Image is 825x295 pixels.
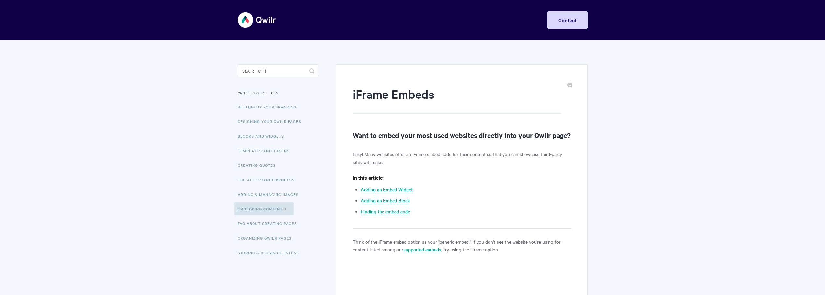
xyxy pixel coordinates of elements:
[238,144,294,157] a: Templates and Tokens
[238,173,300,186] a: The Acceptance Process
[238,232,297,244] a: Organizing Qwilr Pages
[361,186,413,193] a: Adding an Embed Widget
[353,238,571,253] p: Think of the iFrame embed option as your "generic embed." If you don't see the website you're usi...
[238,130,289,142] a: Blocks and Widgets
[238,188,303,201] a: Adding & Managing Images
[238,8,276,32] img: Qwilr Help Center
[353,174,384,181] strong: In this article:
[361,197,410,204] a: Adding an Embed Block
[234,202,294,215] a: Embedding Content
[353,150,571,166] p: Easy! Many websites offer an iFrame embed code for their content so that you can showcase third-p...
[238,115,306,128] a: Designing Your Qwilr Pages
[238,159,280,172] a: Creating Quotes
[403,246,441,253] a: supported embeds
[361,208,410,215] a: Finding the embed code
[353,86,561,114] h1: iFrame Embeds
[238,246,304,259] a: Storing & Reusing Content
[238,64,318,77] input: Search
[238,217,302,230] a: FAQ About Creating Pages
[547,11,588,29] a: Contact
[353,130,571,140] h2: Want to embed your most used websites directly into your Qwilr page?
[238,100,301,113] a: Setting up your Branding
[567,82,572,89] a: Print this Article
[238,87,318,99] h3: Categories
